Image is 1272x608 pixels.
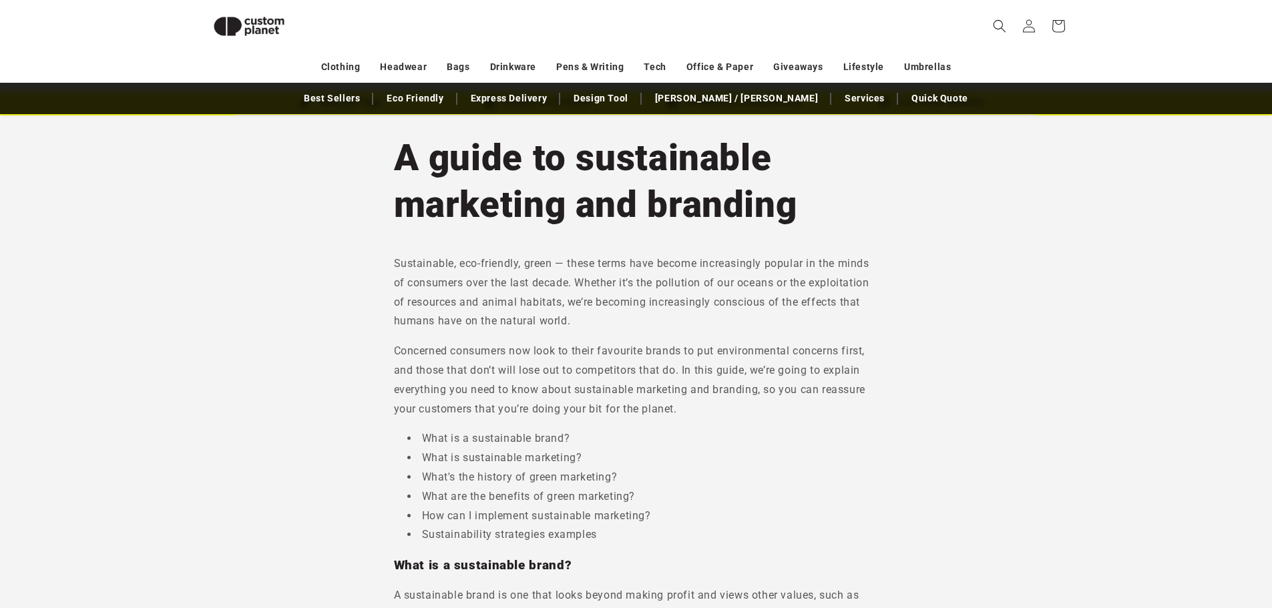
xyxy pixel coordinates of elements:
a: Express Delivery [464,87,554,110]
a: Office & Paper [686,55,753,79]
h3: What is a sustainable brand? [394,557,879,573]
summary: Search [985,11,1014,41]
li: What are the benefits of green marketing? [407,487,879,507]
a: Pens & Writing [556,55,624,79]
li: What's the history of green marketing? [407,468,879,487]
p: Concerned consumers now look to their favourite brands to put environmental concerns first, and t... [394,342,879,418]
a: Services [838,87,891,110]
img: Custom Planet [202,5,296,47]
a: Best Sellers [297,87,367,110]
li: Sustainability strategies examples [407,525,879,545]
a: Bags [447,55,469,79]
a: Lifestyle [843,55,884,79]
li: What is sustainable marketing? [407,448,879,468]
a: Quick Quote [905,87,975,110]
a: Umbrellas [904,55,951,79]
p: Sustainable, eco-friendly, green — these terms have become increasingly popular in the minds of c... [394,254,879,331]
li: How can I implement sustainable marketing? [407,507,879,526]
a: Clothing [321,55,361,79]
a: Eco Friendly [380,87,450,110]
a: [PERSON_NAME] / [PERSON_NAME] [648,87,825,110]
a: Drinkware [490,55,536,79]
li: What is a sustainable brand? [407,429,879,448]
a: Design Tool [567,87,635,110]
a: Headwear [380,55,427,79]
a: Tech [644,55,666,79]
h1: A guide to sustainable marketing and branding [394,134,879,228]
iframe: Chat Widget [1049,464,1272,608]
a: Giveaways [773,55,823,79]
